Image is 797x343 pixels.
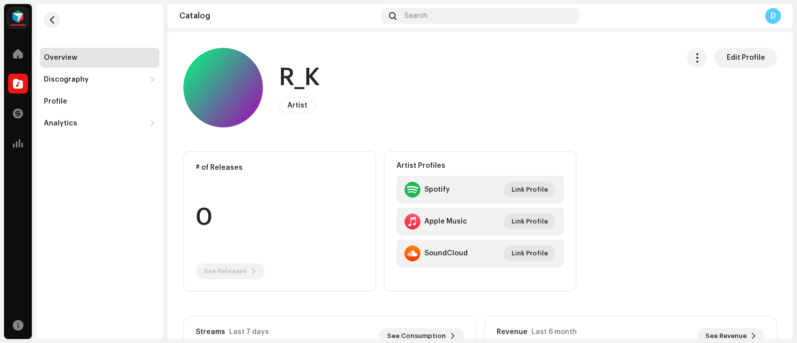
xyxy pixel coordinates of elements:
[497,328,528,336] div: Revenue
[40,114,159,133] re-m-nav-dropdown: Analytics
[531,328,577,336] div: Last 6 month
[8,8,28,28] img: feab3aad-9b62-475c-8caf-26f15a9573ee
[279,62,320,94] h1: R_K
[424,249,468,257] div: SoundCloud
[40,70,159,90] re-m-nav-dropdown: Discography
[229,328,269,336] div: Last 7 days
[504,214,556,229] button: Link Profile
[44,98,67,106] div: Profile
[424,218,467,226] div: Apple Music
[179,12,377,20] div: Catalog
[512,212,548,231] span: Link Profile
[727,48,765,68] span: Edit Profile
[397,162,445,170] strong: Artist Profiles
[40,48,159,68] re-m-nav-item: Overview
[196,328,225,336] div: Streams
[715,48,777,68] button: Edit Profile
[512,243,548,263] span: Link Profile
[765,8,781,24] div: D
[424,186,450,194] div: Spotify
[183,151,376,292] re-o-card-data: # of Releases
[44,76,89,84] div: Discography
[44,54,77,62] div: Overview
[512,180,548,200] span: Link Profile
[504,182,556,198] button: Link Profile
[44,119,77,127] div: Analytics
[504,245,556,261] button: Link Profile
[404,12,427,20] span: Search
[287,102,307,109] span: Artist
[40,92,159,112] re-m-nav-item: Profile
